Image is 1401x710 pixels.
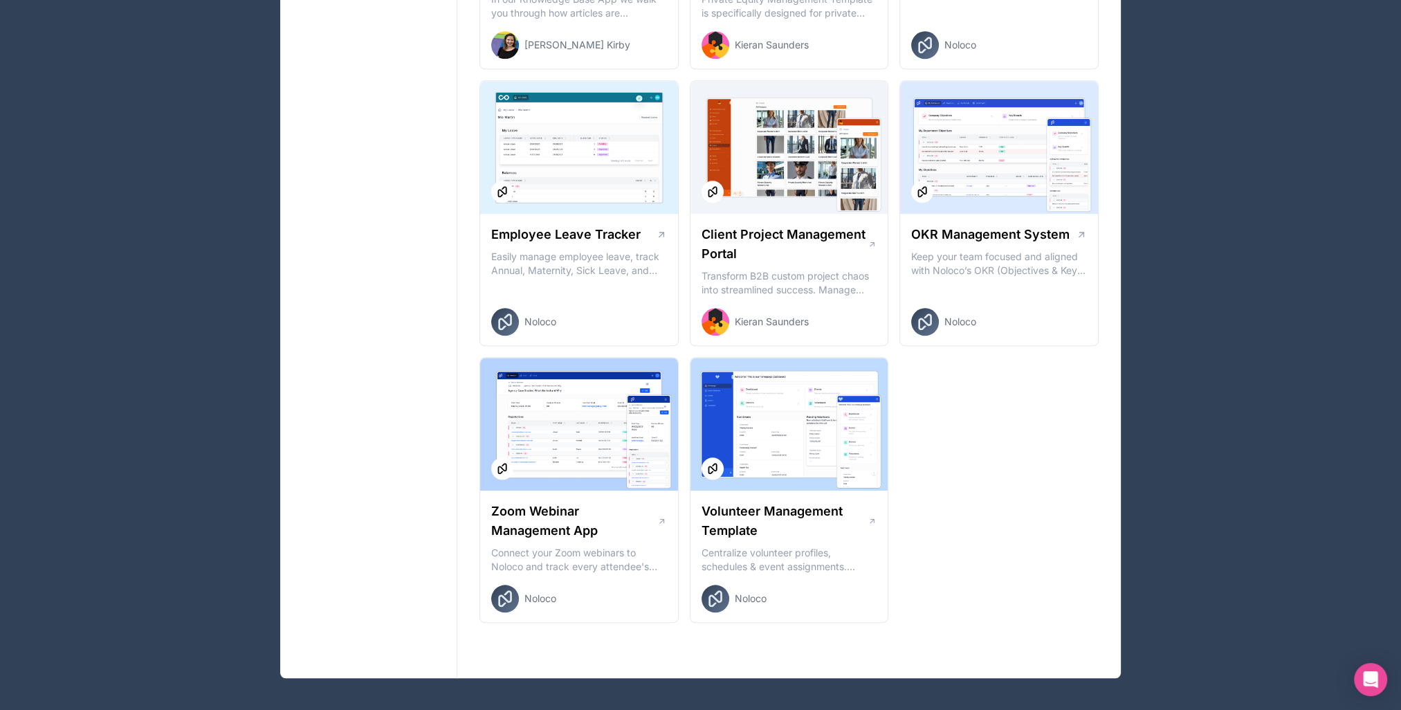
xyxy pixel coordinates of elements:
[491,502,657,540] h1: Zoom Webinar Management App
[944,38,976,52] span: Noloco
[491,250,667,277] p: Easily manage employee leave, track Annual, Maternity, Sick Leave, and more. Keep tabs on leave b...
[702,269,877,297] p: Transform B2B custom project chaos into streamlined success. Manage client inquiries, track proje...
[702,546,877,574] p: Centralize volunteer profiles, schedules & event assignments. Automate communication, track hours...
[524,315,556,329] span: Noloco
[735,592,767,606] span: Noloco
[491,546,667,574] p: Connect your Zoom webinars to Noloco and track every attendee's journey — from registration to en...
[911,225,1070,244] h1: OKR Management System
[735,38,809,52] span: Kieran Saunders
[702,225,868,264] h1: Client Project Management Portal
[524,38,630,52] span: [PERSON_NAME] Kirby
[1354,663,1387,696] div: Open Intercom Messenger
[524,592,556,606] span: Noloco
[702,502,868,540] h1: Volunteer Management Template
[944,315,976,329] span: Noloco
[491,225,641,244] h1: Employee Leave Tracker
[735,315,809,329] span: Kieran Saunders
[911,250,1087,277] p: Keep your team focused and aligned with Noloco’s OKR (Objectives & Key Results) Management System...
